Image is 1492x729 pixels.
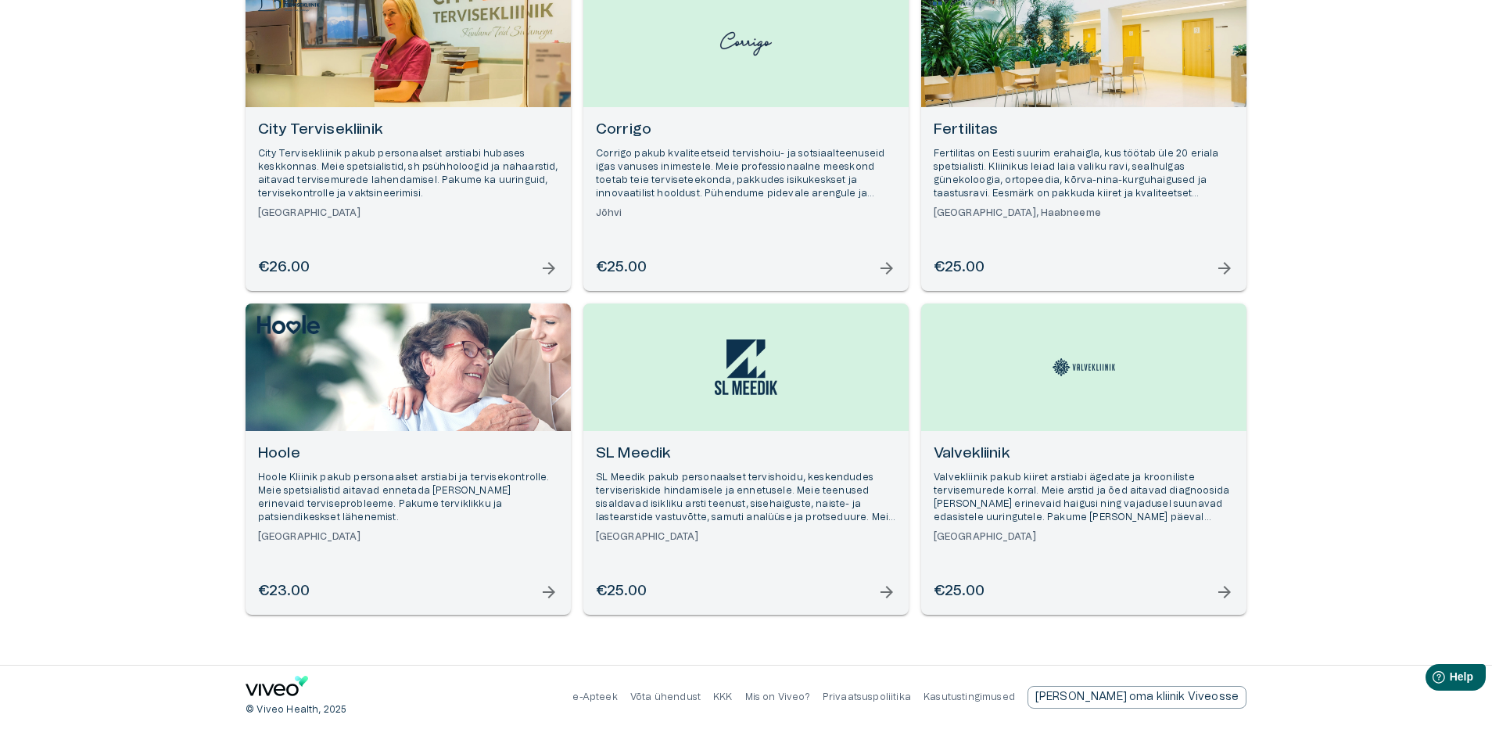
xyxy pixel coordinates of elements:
h6: SL Meedik [596,444,896,465]
h6: Valvekliinik [934,444,1234,465]
a: Kasutustingimused [924,692,1015,702]
h6: €25.00 [596,257,647,278]
p: [PERSON_NAME] oma kliinik Viveosse [1035,689,1239,706]
h6: Corrigo [596,120,896,141]
span: arrow_forward [1215,259,1234,278]
span: arrow_forward [1215,583,1234,602]
a: Open selected supplier available booking dates [921,303,1246,615]
h6: €25.00 [596,581,647,602]
h6: [GEOGRAPHIC_DATA] [934,530,1234,544]
h6: [GEOGRAPHIC_DATA] [258,530,558,544]
h6: €25.00 [934,581,985,602]
p: SL Meedik pakub personaalset tervishoidu, keskendudes terviseriskide hindamisele ja ennetusele. M... [596,471,896,525]
p: Corrigo pakub kvaliteetseid tervishoiu- ja sotsiaalteenuseid igas vanuses inimestele. Meie profes... [596,147,896,201]
img: SL Meedik logo [715,339,777,395]
h6: €23.00 [258,581,310,602]
a: Privaatsuspoliitika [823,692,911,702]
span: arrow_forward [540,259,558,278]
h6: Fertilitas [934,120,1234,141]
img: Valvekliinik logo [1053,358,1115,375]
p: Valvekliinik pakub kiiret arstiabi ägedate ja krooniliste tervisemurede korral. Meie arstid ja õe... [934,471,1234,525]
a: Send email to partnership request to viveo [1028,686,1246,709]
img: Corrigo logo [715,19,777,69]
iframe: Help widget launcher [1370,658,1492,702]
h6: [GEOGRAPHIC_DATA], Haabneeme [934,206,1234,220]
h6: €26.00 [258,257,310,278]
p: © Viveo Health, 2025 [246,703,346,716]
h6: Hoole [258,444,558,465]
h6: Jõhvi [596,206,896,220]
a: Open selected supplier available booking dates [583,303,909,615]
a: Navigate to home page [246,676,308,702]
p: City Tervisekliinik pakub personaalset arstiabi hubases keskkonnas. Meie spetsialistid, sh psühho... [258,147,558,201]
h6: €25.00 [934,257,985,278]
span: arrow_forward [540,583,558,602]
a: KKK [713,692,733,702]
h6: [GEOGRAPHIC_DATA] [596,530,896,544]
p: Võta ühendust [630,691,701,704]
h6: City Tervisekliinik [258,120,558,141]
h6: [GEOGRAPHIC_DATA] [258,206,558,220]
div: [PERSON_NAME] oma kliinik Viveosse [1028,686,1246,709]
span: arrow_forward [877,259,896,278]
p: Mis on Viveo? [745,691,810,704]
p: Fertilitas on Eesti suurim erahaigla, kus töötab üle 20 eriala spetsialisti. Kliinikus leiad laia... [934,147,1234,201]
a: Open selected supplier available booking dates [246,303,571,615]
a: e-Apteek [572,692,617,702]
p: Hoole Kliinik pakub personaalset arstiabi ja tervisekontrolle. Meie spetsialistid aitavad ennetad... [258,471,558,525]
span: arrow_forward [877,583,896,602]
img: Hoole logo [257,315,320,334]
